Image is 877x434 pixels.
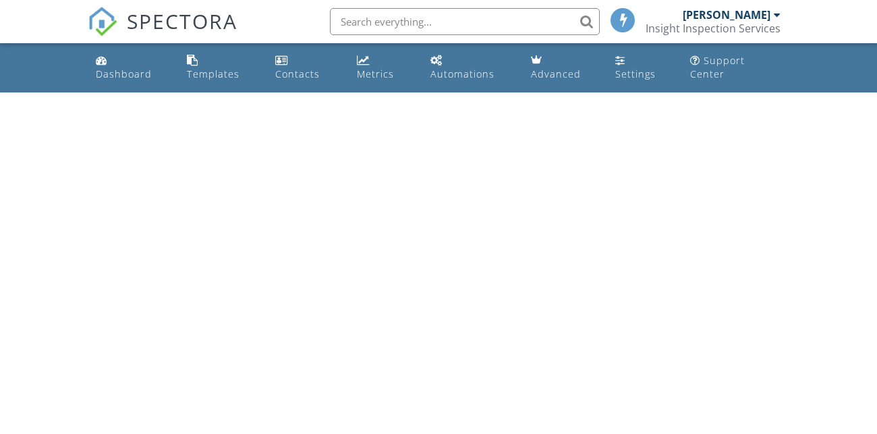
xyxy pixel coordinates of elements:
[531,67,581,80] div: Advanced
[430,67,494,80] div: Automations
[88,7,117,36] img: The Best Home Inspection Software - Spectora
[615,67,656,80] div: Settings
[425,49,514,87] a: Automations (Basic)
[357,67,394,80] div: Metrics
[270,49,341,87] a: Contacts
[181,49,259,87] a: Templates
[351,49,415,87] a: Metrics
[88,18,237,47] a: SPECTORA
[187,67,239,80] div: Templates
[646,22,781,35] div: Insight Inspection Services
[610,49,674,87] a: Settings
[690,54,745,80] div: Support Center
[330,8,600,35] input: Search everything...
[683,8,770,22] div: [PERSON_NAME]
[127,7,237,35] span: SPECTORA
[96,67,152,80] div: Dashboard
[275,67,320,80] div: Contacts
[685,49,787,87] a: Support Center
[90,49,171,87] a: Dashboard
[526,49,600,87] a: Advanced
